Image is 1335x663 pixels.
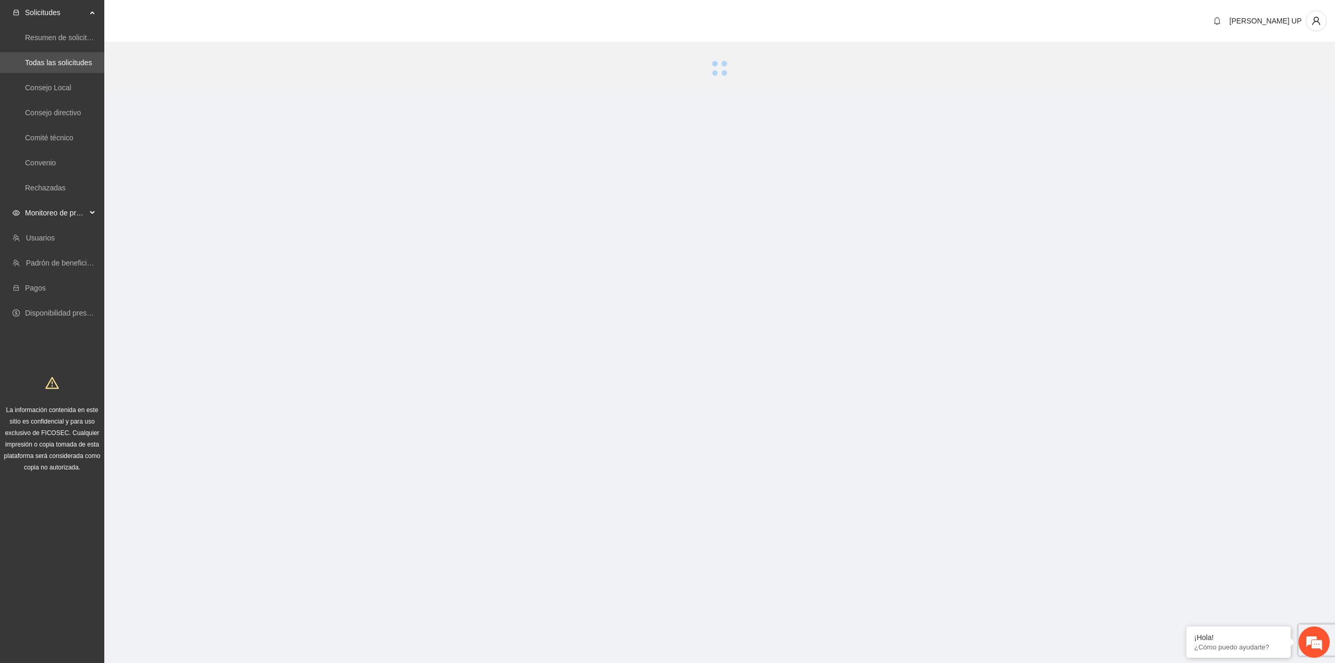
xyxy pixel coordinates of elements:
[25,309,114,317] a: Disponibilidad presupuestal
[1306,16,1326,26] span: user
[5,285,199,321] textarea: Escriba su mensaje y pulse “Intro”
[25,2,87,23] span: Solicitudes
[171,5,196,30] div: Minimizar ventana de chat en vivo
[1209,17,1225,25] span: bell
[25,184,66,192] a: Rechazadas
[26,234,55,242] a: Usuarios
[25,83,71,92] a: Consejo Local
[60,139,144,245] span: Estamos en línea.
[1230,17,1302,25] span: [PERSON_NAME] UP
[1194,643,1283,651] p: ¿Cómo puedo ayudarte?
[54,53,175,67] div: Chatee con nosotros ahora
[13,9,20,16] span: inbox
[45,376,59,390] span: warning
[25,202,87,223] span: Monitoreo de proyectos
[1194,633,1283,642] div: ¡Hola!
[13,209,20,216] span: eye
[25,58,92,67] a: Todas las solicitudes
[25,109,81,117] a: Consejo directivo
[25,134,74,142] a: Comité técnico
[4,406,101,471] span: La información contenida en este sitio es confidencial y para uso exclusivo de FICOSEC. Cualquier...
[1209,13,1225,29] button: bell
[1306,10,1327,31] button: user
[25,159,56,167] a: Convenio
[26,259,103,267] a: Padrón de beneficiarios
[25,284,46,292] a: Pagos
[25,33,142,42] a: Resumen de solicitudes por aprobar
